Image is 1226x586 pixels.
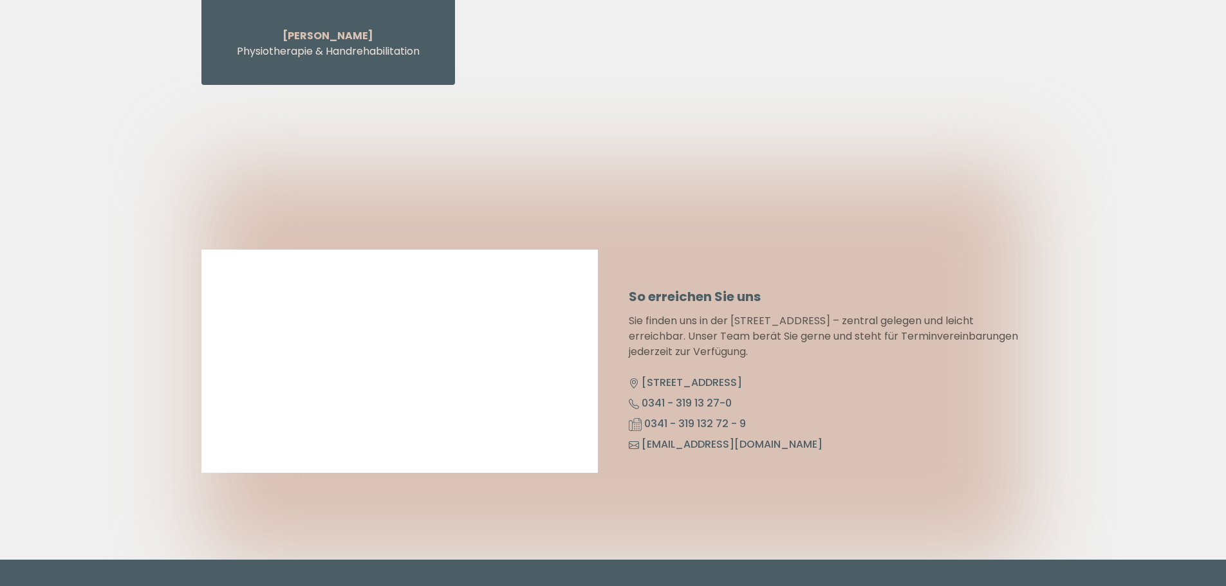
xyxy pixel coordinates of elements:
a: [EMAIL_ADDRESS][DOMAIN_NAME] [629,437,822,452]
h6: So erreichen Sie uns [629,288,1025,306]
p: Sie finden uns in der [STREET_ADDRESS] – zentral gelegen und leicht erreichbar. Unser Team berät ... [629,313,1025,360]
p: [PERSON_NAME] [227,28,430,44]
a: [STREET_ADDRESS] [629,375,742,390]
p: Physiotherapie & Handrehabilitation [227,44,430,59]
a: 0341 - 319 13 27-0 [629,396,732,410]
li: 0341 - 319 132 72 - 9 [629,414,1025,434]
